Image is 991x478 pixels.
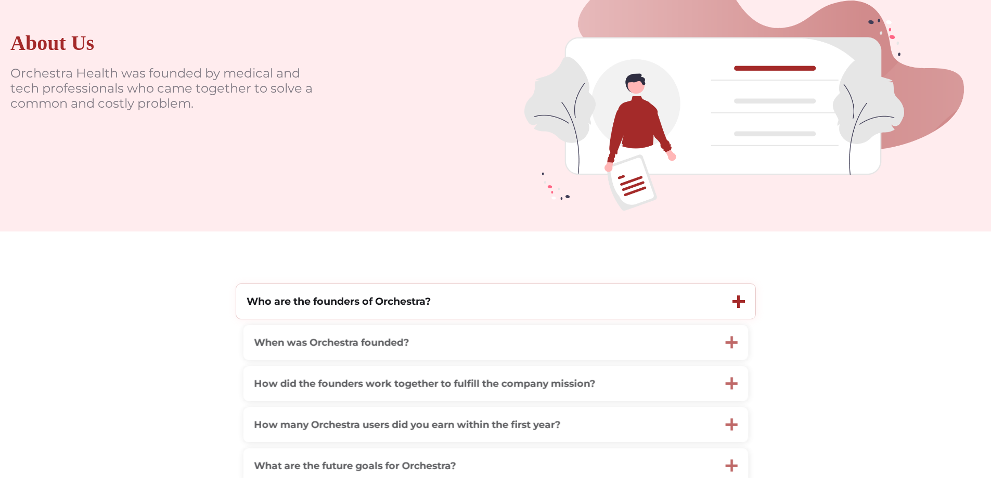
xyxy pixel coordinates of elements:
[254,336,409,348] strong: When was Orchestra founded?
[254,377,595,389] strong: How did the founders work together to fulfill the company mission?
[247,295,431,307] strong: Who are the founders of Orchestra?
[254,459,456,471] strong: What are the future goals for Orchestra?
[10,66,323,111] p: Orchestra Health was founded by medical and tech professionals who came together to solve a commo...
[10,31,94,56] div: About Us
[254,418,560,430] strong: How many Orchestra users did you earn within the first year?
